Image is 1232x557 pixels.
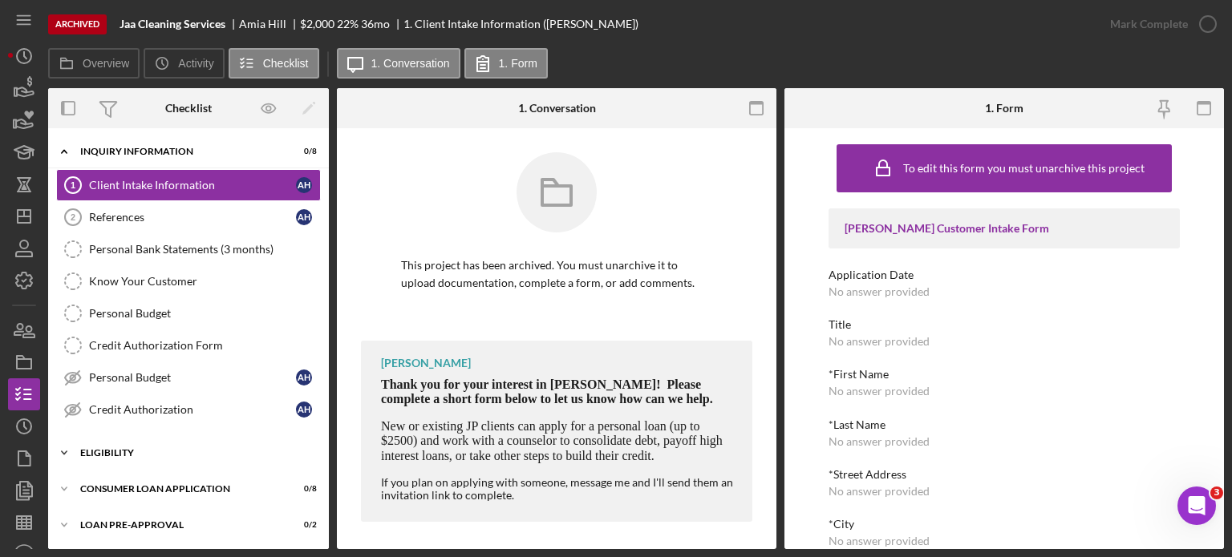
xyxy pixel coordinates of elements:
div: Eligibility [80,448,309,458]
div: No answer provided [829,485,930,498]
button: Activity [144,48,224,79]
button: Overview [48,48,140,79]
div: Client Intake Information [89,179,296,192]
label: Checklist [263,57,309,70]
div: *First Name [829,368,1180,381]
div: Mark Complete [1110,8,1188,40]
span: 3 [1210,486,1223,499]
label: 1. Conversation [371,57,450,70]
span: New or existing JP clients can apply for a personal loan (up to $2500) and work with a counselor ... [381,419,723,462]
div: No answer provided [829,535,930,547]
a: Personal Budget [56,297,321,329]
a: Credit Authorization Form [56,329,321,361]
div: 36 mo [361,18,390,30]
div: Know Your Customer [89,275,320,288]
tspan: 1 [71,180,75,190]
span: Thank you for your interest in [PERSON_NAME]! Please complete a short form below to let us know h... [381,377,713,406]
div: Credit Authorization Form [89,339,320,352]
div: If you plan on applying with someone, message me and I'll send them an invitation link to complete. [381,476,736,502]
div: Consumer Loan Application [80,484,277,494]
div: No answer provided [829,335,930,348]
button: Checklist [229,48,319,79]
a: 1Client Intake InformationAH [56,169,321,201]
div: *City [829,518,1180,531]
div: 22 % [337,18,359,30]
button: 1. Conversation [337,48,460,79]
div: Loan Pre-Approval [80,520,277,530]
div: References [89,211,296,224]
div: [PERSON_NAME] [381,357,471,369]
div: 1. Conversation [518,102,596,115]
div: 1. Client Intake Information ([PERSON_NAME]) [403,18,638,30]
div: Personal Bank Statements (3 months) [89,243,320,256]
div: A H [296,369,312,385]
label: 1. Form [499,57,537,70]
button: Mark Complete [1094,8,1224,40]
div: [PERSON_NAME] Customer Intake Form [845,222,1164,235]
div: 1. Form [985,102,1023,115]
tspan: 2 [71,212,75,222]
div: Amia Hill [239,18,300,30]
div: 0 / 8 [288,484,317,494]
div: Credit Authorization [89,403,296,416]
div: Archived [48,14,107,34]
a: Credit AuthorizationAH [56,394,321,426]
div: To edit this form you must unarchive this project [903,162,1145,175]
div: 0 / 2 [288,520,317,530]
b: Jaa Cleaning Services [120,18,225,30]
div: $2,000 [300,18,334,30]
div: No answer provided [829,285,930,298]
div: 0 / 8 [288,147,317,156]
div: Personal Budget [89,307,320,320]
div: Checklist [165,102,212,115]
div: Title [829,318,1180,331]
div: A H [296,177,312,193]
div: *Street Address [829,468,1180,481]
div: No answer provided [829,435,930,448]
label: Overview [83,57,129,70]
div: A H [296,402,312,418]
label: Activity [178,57,213,70]
iframe: Intercom live chat [1177,486,1216,525]
a: Personal Bank Statements (3 months) [56,233,321,265]
div: Inquiry Information [80,147,277,156]
a: 2ReferencesAH [56,201,321,233]
a: Personal BudgetAH [56,361,321,394]
p: This project has been archived. You must unarchive it to upload documentation, complete a form, o... [401,256,712,293]
button: 1. Form [464,48,548,79]
div: Personal Budget [89,371,296,384]
div: A H [296,209,312,225]
div: Application Date [829,268,1180,281]
div: No answer provided [829,385,930,398]
a: Know Your Customer [56,265,321,297]
div: *Last Name [829,418,1180,431]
